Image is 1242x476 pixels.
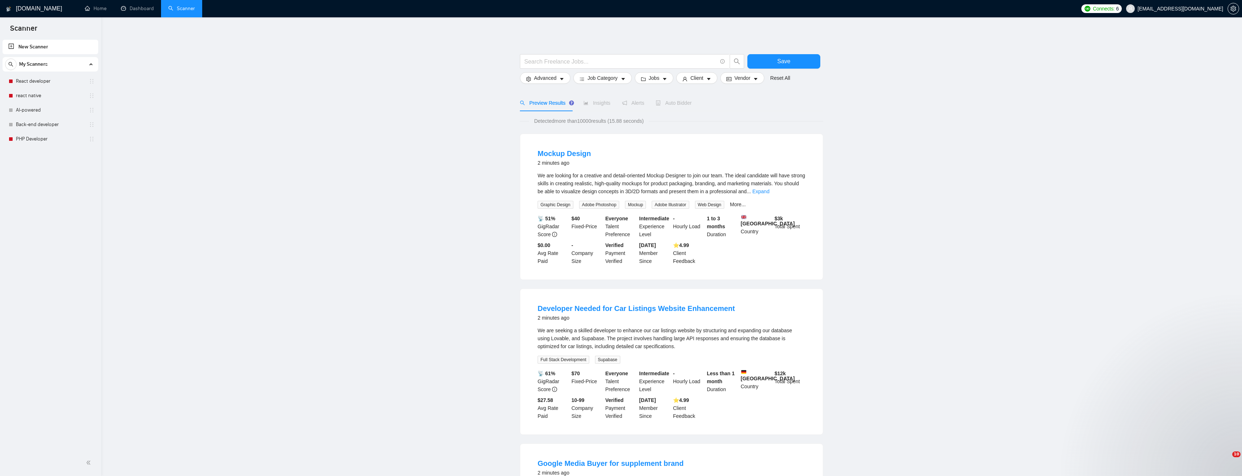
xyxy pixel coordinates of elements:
[1217,451,1235,469] iframe: Intercom live chat
[85,5,107,12] a: homeHome
[773,369,807,393] div: Total Spent
[652,201,689,209] span: Adobe Illustrator
[707,371,735,384] b: Less than 1 month
[536,369,570,393] div: GigRadar Score
[720,72,764,84] button: idcardVendorcaret-down
[673,371,675,376] b: -
[552,232,557,237] span: info-circle
[638,396,672,420] div: Member Since
[605,216,628,221] b: Everyone
[777,57,790,66] span: Save
[747,54,820,69] button: Save
[695,201,724,209] span: Web Design
[707,216,725,229] b: 1 to 3 months
[19,57,48,72] span: My Scanners
[89,107,95,113] span: holder
[622,100,644,106] span: Alerts
[4,23,43,38] span: Scanner
[622,100,627,105] span: notification
[638,241,672,265] div: Member Since
[587,74,617,82] span: Job Category
[673,397,689,403] b: ⭐️ 4.99
[16,88,84,103] a: react native
[89,122,95,127] span: holder
[672,241,705,265] div: Client Feedback
[1085,6,1090,12] img: upwork-logo.png
[741,215,746,220] img: 🇬🇧
[635,72,674,84] button: folderJobscaret-down
[534,74,556,82] span: Advanced
[572,242,573,248] b: -
[520,72,570,84] button: settingAdvancedcaret-down
[773,215,807,238] div: Total Spent
[753,76,758,82] span: caret-down
[682,76,687,82] span: user
[538,304,735,312] a: Developer Needed for Car Listings Website Enhancement
[5,62,16,67] span: search
[520,100,525,105] span: search
[538,216,555,221] b: 📡 51%
[121,5,154,12] a: dashboardDashboard
[1228,3,1239,14] button: setting
[1093,5,1115,13] span: Connects:
[583,100,589,105] span: area-chart
[570,215,604,238] div: Fixed-Price
[752,189,769,194] a: Expand
[676,72,717,84] button: userClientcaret-down
[741,369,746,375] img: 🇩🇪
[641,76,646,82] span: folder
[538,150,591,157] a: Mockup Design
[604,369,638,393] div: Talent Preference
[572,371,580,376] b: $ 70
[89,93,95,99] span: holder
[538,172,805,195] div: We are looking for a creative and detail-oriented Mockup Designer to join our team. The ideal can...
[86,459,93,466] span: double-left
[538,313,735,322] div: 2 minutes ago
[538,159,591,167] div: 2 minutes ago
[741,369,795,381] b: [GEOGRAPHIC_DATA]
[638,215,672,238] div: Experience Level
[538,397,553,403] b: $27.58
[705,215,739,238] div: Duration
[595,356,620,364] span: Supabase
[538,173,805,194] span: We are looking for a creative and detail-oriented Mockup Designer to join our team. The ideal can...
[16,117,84,132] a: Back-end developer
[1228,6,1239,12] a: setting
[605,242,624,248] b: Verified
[16,103,84,117] a: AI-powered
[583,100,610,106] span: Insights
[538,201,573,209] span: Graphic Design
[604,241,638,265] div: Payment Verified
[649,74,660,82] span: Jobs
[579,76,585,82] span: bars
[625,201,646,209] span: Mockup
[639,216,669,221] b: Intermediate
[1116,5,1119,13] span: 6
[720,59,725,64] span: info-circle
[706,76,711,82] span: caret-down
[579,201,619,209] span: Adobe Photoshop
[168,5,195,12] a: searchScanner
[573,72,631,84] button: barsJob Categorycaret-down
[538,326,805,350] div: We are seeking a skilled developer to enhance our car listings website by structuring and expandi...
[89,78,95,84] span: holder
[726,76,731,82] span: idcard
[526,76,531,82] span: setting
[604,396,638,420] div: Payment Verified
[604,215,638,238] div: Talent Preference
[605,397,624,403] b: Verified
[536,396,570,420] div: Avg Rate Paid
[1128,6,1133,11] span: user
[16,132,84,146] a: PHP Developer
[559,76,564,82] span: caret-down
[538,356,589,364] span: Full Stack Development
[1232,451,1241,457] span: 10
[734,74,750,82] span: Vendor
[570,396,604,420] div: Company Size
[774,216,783,221] b: $ 3k
[739,369,773,393] div: Country
[673,242,689,248] b: ⭐️ 4.99
[639,242,656,248] b: [DATE]
[672,369,705,393] div: Hourly Load
[739,215,773,238] div: Country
